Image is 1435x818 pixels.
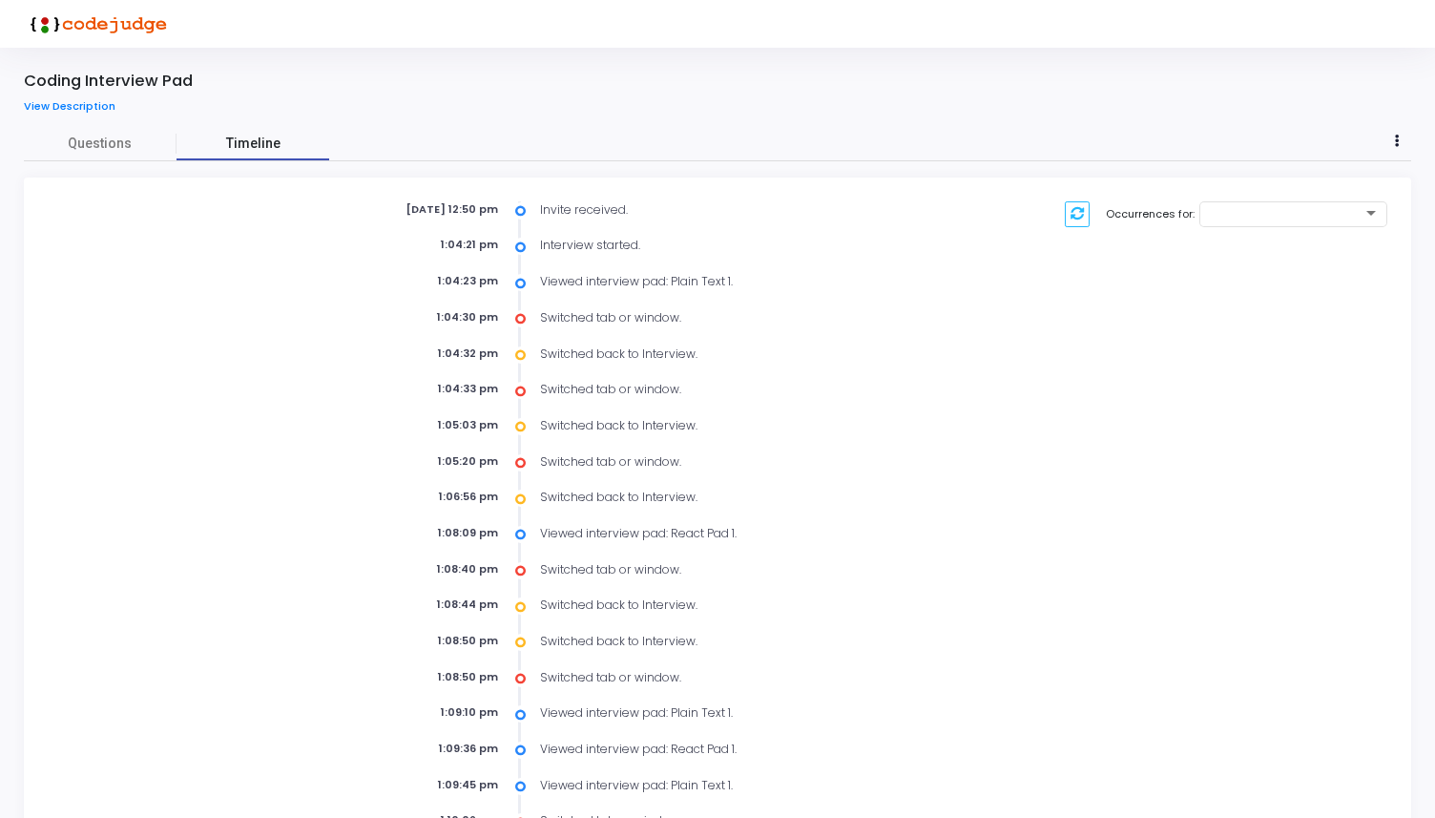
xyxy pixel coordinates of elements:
[530,309,934,326] div: Switched tab or window.
[530,453,934,471] div: Switched tab or window.
[530,201,934,219] div: Invite received.
[269,633,517,649] div: 1:08:50 pm
[530,561,934,578] div: Switched tab or window.
[269,417,517,433] div: 1:05:03 pm
[530,633,934,650] div: Switched back to Interview.
[530,273,934,290] div: Viewed interview pad: Plain Text 1.
[269,489,517,505] div: 1:06:56 pm
[269,381,517,397] div: 1:04:33 pm
[269,309,517,325] div: 1:04:30 pm
[269,561,517,577] div: 1:08:40 pm
[269,777,517,793] div: 1:09:45 pm
[269,525,517,541] div: 1:08:09 pm
[269,237,517,253] div: 1:04:21 pm
[269,346,517,362] div: 1:04:32 pm
[24,5,167,43] img: logo
[269,741,517,757] div: 1:09:36 pm
[24,72,193,91] div: Coding Interview Pad
[269,201,517,218] div: [DATE] 12:50 pm
[269,453,517,470] div: 1:05:20 pm
[24,100,130,113] a: View Description
[530,489,934,506] div: Switched back to Interview.
[530,704,934,722] div: Viewed interview pad: Plain Text 1.
[530,346,934,363] div: Switched back to Interview.
[530,237,934,254] div: Interview started.
[530,777,934,794] div: Viewed interview pad: Plain Text 1.
[530,381,934,398] div: Switched tab or window.
[530,669,934,686] div: Switched tab or window.
[269,273,517,289] div: 1:04:23 pm
[226,134,281,154] span: Timeline
[24,134,177,154] span: Questions
[269,669,517,685] div: 1:08:50 pm
[530,741,934,758] div: Viewed interview pad: React Pad 1.
[530,525,934,542] div: Viewed interview pad: React Pad 1.
[1106,206,1195,222] label: Occurrences for:
[530,597,934,614] div: Switched back to Interview.
[269,704,517,721] div: 1:09:10 pm
[530,417,934,434] div: Switched back to Interview.
[269,597,517,613] div: 1:08:44 pm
